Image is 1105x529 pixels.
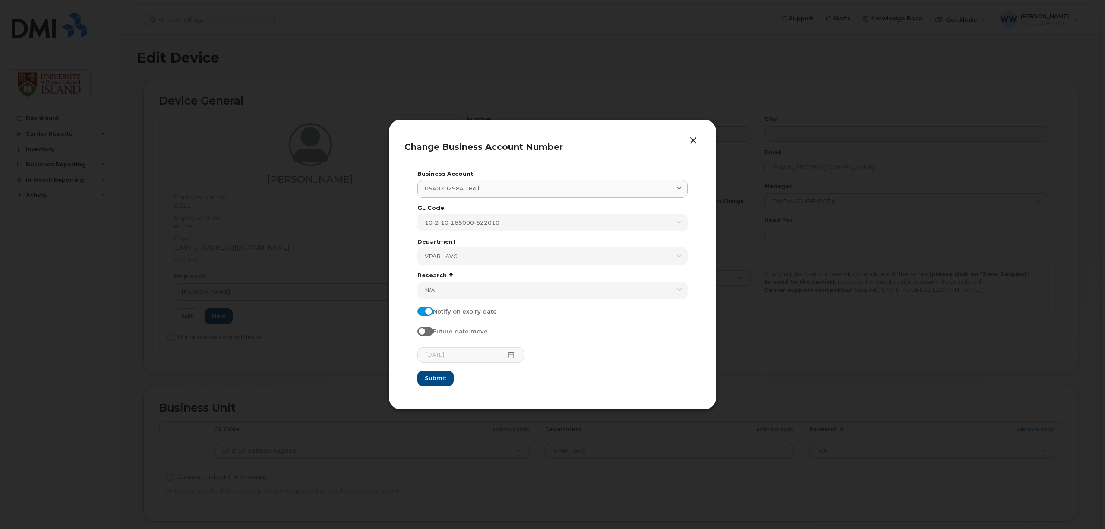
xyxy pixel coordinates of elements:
span: 0540202984 - Bell [425,184,479,193]
button: Submit [417,371,454,386]
input: Notify on expiry date [417,307,424,314]
span: Change Business Account Number [404,142,563,152]
span: Future date move [433,328,488,335]
span: VPAR - AVC [425,252,457,260]
span: Notify on expiry date [433,308,497,315]
span: N/A [425,286,435,295]
span: Submit [425,374,446,382]
label: Business Account: [417,171,688,177]
span: 10-2-10-165000-622010 [425,219,499,227]
a: VPAR - AVC [417,247,688,265]
label: Research # [417,273,688,279]
label: GL Code [417,206,688,211]
label: Department [417,239,688,245]
a: N/A [417,282,688,299]
input: Future date move [417,327,424,334]
a: 0540202984 - Bell [417,180,688,197]
a: 10-2-10-165000-622010 [417,214,688,231]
